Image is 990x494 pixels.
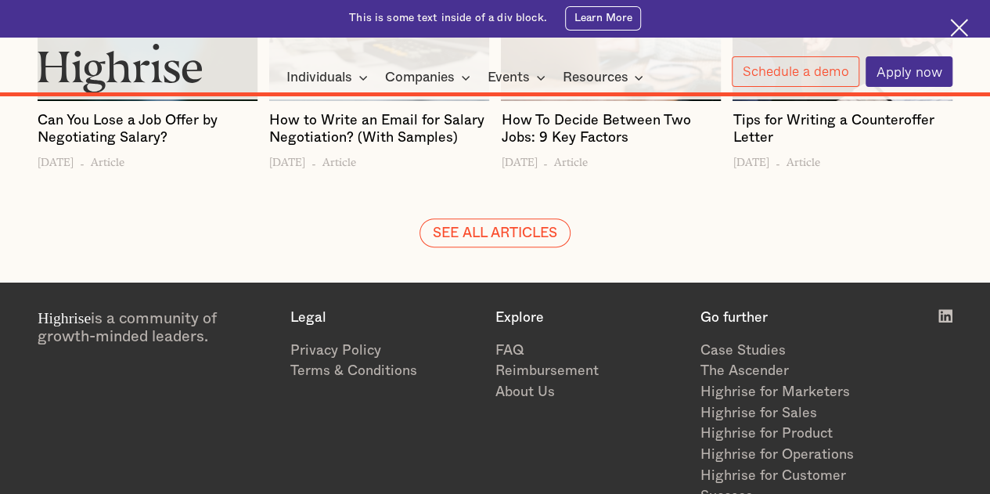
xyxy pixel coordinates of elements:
[700,341,889,362] a: Case Studies
[290,309,480,326] div: Legal
[488,68,550,87] div: Events
[501,112,720,146] h4: How To Decide Between Two Jobs: 9 Key Factors
[385,68,455,87] div: Companies
[775,152,779,168] h6: -
[495,309,684,326] div: Explore
[733,112,952,146] h4: Tips for Writing a Counteroffer Letter
[269,152,305,168] h6: [DATE]
[322,152,356,168] h6: Article
[80,152,85,168] h6: -
[543,152,548,168] h6: -
[501,112,720,152] a: How To Decide Between Two Jobs: 9 Key Factors
[732,56,859,87] a: Schedule a demo
[700,403,889,424] a: Highrise for Sales
[290,361,480,382] a: Terms & Conditions
[488,68,530,87] div: Events
[38,112,257,152] a: Can You Lose a Job Offer by Negotiating Salary?
[286,68,352,87] div: Individuals
[38,309,275,347] div: is a community of growth-minded leaders.
[866,56,952,87] a: Apply now
[733,112,952,152] a: Tips for Writing a Counteroffer Letter
[419,218,571,247] a: SEE ALL ARTICLES
[700,361,889,382] a: The Ascender
[495,361,684,382] a: Reimbursement
[565,6,641,31] a: Learn More
[562,68,648,87] div: Resources
[786,152,819,168] h6: Article
[311,152,316,168] h6: -
[700,309,889,326] div: Go further
[38,112,257,146] h4: Can You Lose a Job Offer by Negotiating Salary?
[269,112,488,152] a: How to Write an Email for Salary Negotiation? (With Samples)
[562,68,628,87] div: Resources
[700,382,889,403] a: Highrise for Marketers
[385,68,475,87] div: Companies
[91,152,124,168] h6: Article
[286,68,373,87] div: Individuals
[554,152,588,168] h6: Article
[733,152,769,168] h6: [DATE]
[495,382,684,403] a: About Us
[38,43,203,93] img: Highrise logo
[38,309,91,326] span: Highrise
[501,152,537,168] h6: [DATE]
[950,19,968,37] img: Cross icon
[290,341,480,362] a: Privacy Policy
[349,11,547,26] div: This is some text inside of a div block.
[938,309,952,323] img: White LinkedIn logo
[38,152,74,168] h6: [DATE]
[700,445,889,466] a: Highrise for Operations
[700,424,889,445] a: Highrise for Product
[495,341,684,362] a: FAQ
[269,112,488,146] h4: How to Write an Email for Salary Negotiation? (With Samples)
